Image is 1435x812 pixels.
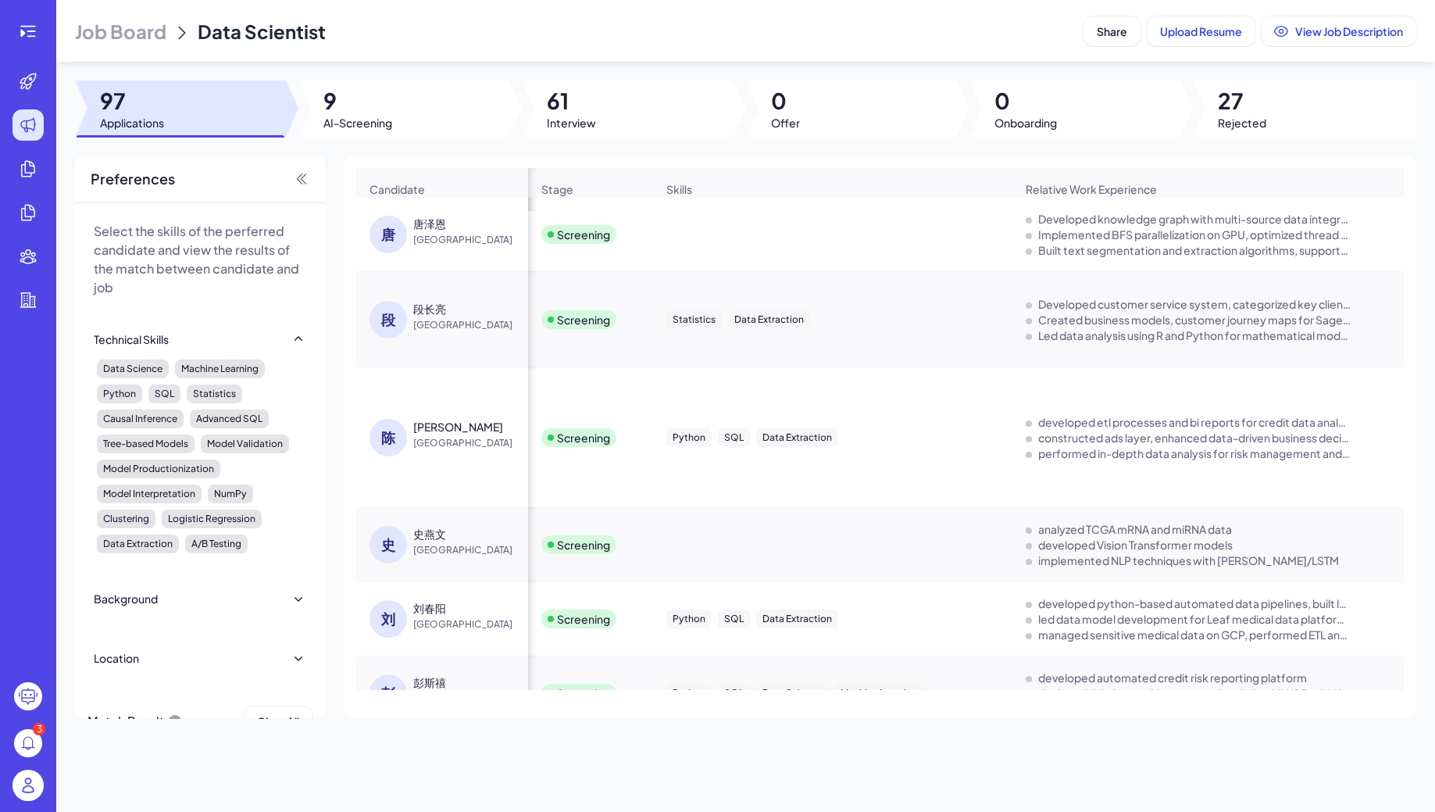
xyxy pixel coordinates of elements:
button: Share [1083,16,1141,46]
div: Python [666,684,712,703]
div: Screening [557,611,610,627]
div: 唐泽恩 [413,216,446,231]
div: 彭斯禧 [413,674,446,690]
div: Data Extraction [756,428,838,447]
div: Data Extraction [756,610,838,628]
p: Select the skills of the perferred candidate and view the results of the match between candidate ... [94,222,306,297]
div: 段长亮 [413,301,446,317]
span: AI-Screening [323,115,392,131]
div: designed risk data architecture and optimized AWS Redshift [1038,685,1346,701]
span: [GEOGRAPHIC_DATA] [413,317,530,333]
div: 彭 [369,674,407,712]
div: Data Science [97,359,169,378]
div: 陈润泽 [413,419,503,435]
span: Offer [771,115,800,131]
div: Screening [557,685,610,701]
div: 唐 [369,216,407,253]
div: Logistic Regression [162,510,262,528]
div: performed in-depth data analysis for risk management and product optimization [1038,445,1351,461]
div: Implemented BFS parallelization on GPU, optimized thread scheduling and memory access. [1038,227,1351,242]
span: Skills [666,181,692,197]
div: Match Result [87,706,183,736]
div: Python [97,385,142,403]
div: Screening [557,227,610,242]
span: Clear All [257,714,299,728]
div: Model Interpretation [97,485,202,503]
span: Rejected [1218,115,1266,131]
div: SQL [148,385,180,403]
div: 史燕文 [413,526,446,542]
span: Relative Work Experience [1026,181,1157,197]
div: Clustering [97,510,155,528]
span: Applications [100,115,164,131]
div: SQL [718,610,750,628]
span: [GEOGRAPHIC_DATA] [413,617,530,632]
div: Technical Skills [94,331,169,347]
div: SQL [718,684,750,703]
div: Data Science [756,684,828,703]
span: 0 [994,87,1057,115]
div: SQL [718,428,750,447]
div: developed Vision Transformer models [1038,537,1233,553]
div: Built text segmentation and extraction algorithms, supported knowledge retrieval with Python/Flas... [1038,242,1351,258]
div: Machine Learning [175,359,265,378]
div: Causal Inference [97,410,184,428]
div: 史 [369,526,407,563]
div: Developed customer service system, categorized key client data [1038,296,1351,312]
div: Location [94,650,139,666]
div: Advanced SQL [190,410,269,428]
div: constructed ads layer, enhanced data-driven business decision-making [1038,430,1351,445]
span: Share [1097,24,1127,38]
div: Led data analysis using R and Python for mathematical modeling competition [1038,327,1351,343]
div: developed etl processes and bi reports for credit data analysis [1038,414,1351,430]
span: [GEOGRAPHIC_DATA] [413,435,530,451]
div: Python [666,610,712,628]
div: 陈 [369,419,407,456]
div: Screening [557,312,610,327]
img: user_logo.png [12,770,44,801]
div: developed automated credit risk reporting platform [1038,670,1307,685]
div: Model Productionization [97,460,220,478]
div: Data Extraction [728,310,810,329]
span: Data Scientist [198,20,326,43]
span: Stage [541,181,573,197]
div: 刘春阳 [413,600,446,616]
span: Job Board [75,19,166,44]
button: View Job Description [1262,16,1416,46]
div: Tree-based Models [97,435,195,453]
span: 9 [323,87,392,115]
div: analyzed TCGA mRNA and miRNA data [1038,521,1232,537]
div: developed python-based automated data pipelines, built local databases [1038,596,1351,611]
div: Statistics [187,385,242,403]
span: 97 [100,87,164,115]
div: 段 [369,301,407,338]
div: Developed knowledge graph with multi-source data integration using HDFS/ES, Neo4j. [1038,211,1351,227]
div: Data Extraction [97,535,179,553]
span: [GEOGRAPHIC_DATA] [413,232,530,248]
div: Python [666,428,712,447]
div: Model Validation [201,435,289,453]
span: Onboarding [994,115,1057,131]
span: Preferences [91,168,175,190]
div: Statistics [666,310,722,329]
div: Machine Learning [834,684,924,703]
span: View Job Description [1295,24,1403,38]
div: Screening [557,537,610,553]
div: 3 [33,723,45,735]
span: Upload Resume [1160,24,1242,38]
span: 27 [1218,87,1266,115]
div: implemented NLP techniques with BERT/LSTM [1038,553,1339,568]
span: Interview [547,115,596,131]
button: Clear All [244,706,312,736]
span: Candidate [369,181,425,197]
div: managed sensitive medical data on GCP, performed ETL and warehousing [1038,627,1351,642]
div: Background [94,591,158,606]
div: Created business models, customer journey maps for Sage Foundation [1038,312,1351,327]
div: Screening [557,430,610,445]
div: A/B Testing [185,535,248,553]
div: led data model development for Leaf medical data platform, ensured data integrity [1038,611,1351,627]
button: Upload Resume [1147,16,1255,46]
div: 刘 [369,600,407,638]
span: 0 [771,87,800,115]
div: NumPy [208,485,253,503]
